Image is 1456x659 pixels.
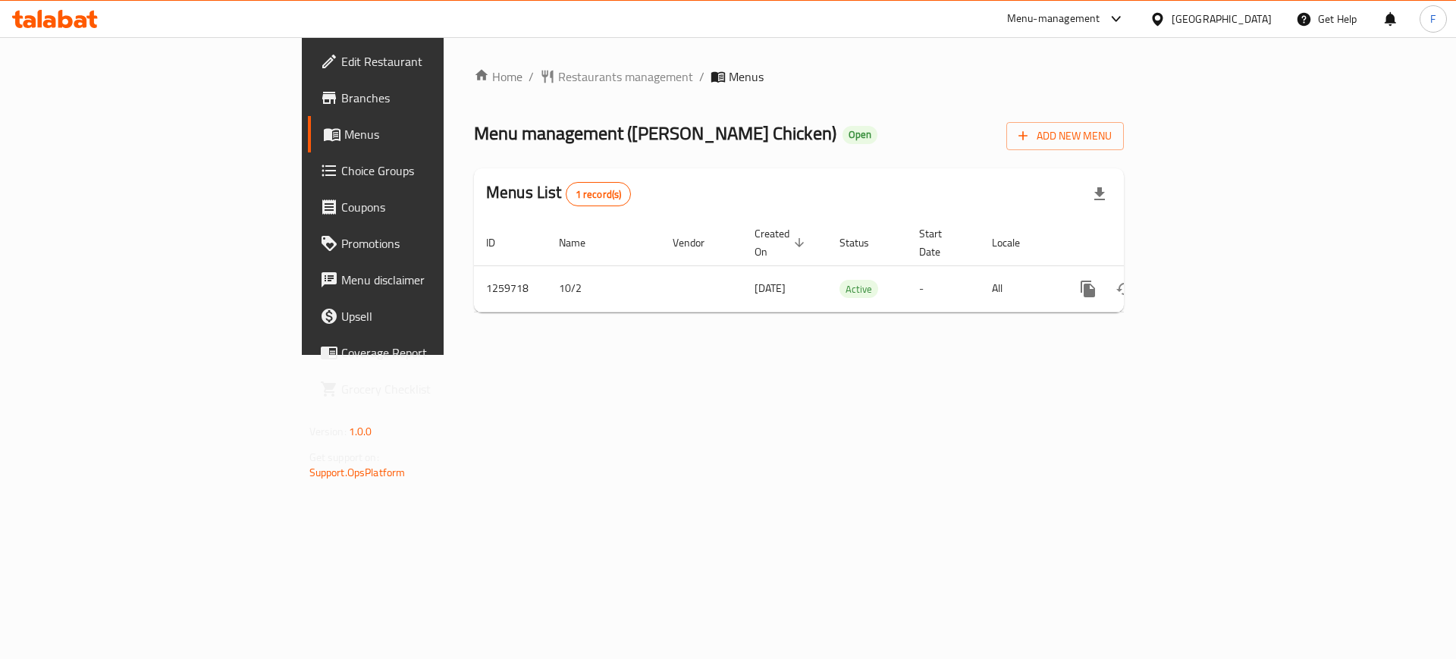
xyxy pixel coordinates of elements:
th: Actions [1058,220,1228,266]
a: Coupons [308,189,545,225]
span: [DATE] [755,278,786,298]
span: Add New Menu [1018,127,1112,146]
span: Get support on: [309,447,379,467]
span: Coverage Report [341,344,533,362]
span: Start Date [919,224,962,261]
a: Menu disclaimer [308,262,545,298]
a: Restaurants management [540,67,693,86]
span: ID [486,234,515,252]
button: more [1070,271,1106,307]
div: Active [839,280,878,298]
nav: breadcrumb [474,67,1124,86]
span: Menu management ( [PERSON_NAME] Chicken ) [474,116,836,150]
span: Coupons [341,198,533,216]
span: Vendor [673,234,724,252]
div: Export file [1081,176,1118,212]
span: Created On [755,224,809,261]
td: 10/2 [547,265,661,312]
div: Menu-management [1007,10,1100,28]
span: Restaurants management [558,67,693,86]
span: Active [839,281,878,298]
span: Grocery Checklist [341,380,533,398]
span: Promotions [341,234,533,253]
td: - [907,265,980,312]
a: Coverage Report [308,334,545,371]
span: Upsell [341,307,533,325]
button: Add New Menu [1006,122,1124,150]
span: Open [843,128,877,141]
a: Upsell [308,298,545,334]
span: 1 record(s) [566,187,631,202]
span: Menus [729,67,764,86]
span: Edit Restaurant [341,52,533,71]
div: Total records count [566,182,632,206]
td: All [980,265,1058,312]
span: Menu disclaimer [341,271,533,289]
span: 1.0.0 [349,422,372,441]
div: Open [843,126,877,144]
li: / [699,67,704,86]
a: Promotions [308,225,545,262]
span: F [1430,11,1436,27]
div: [GEOGRAPHIC_DATA] [1172,11,1272,27]
a: Support.OpsPlatform [309,463,406,482]
h2: Menus List [486,181,631,206]
a: Branches [308,80,545,116]
a: Edit Restaurant [308,43,545,80]
span: Branches [341,89,533,107]
a: Choice Groups [308,152,545,189]
table: enhanced table [474,220,1228,312]
span: Version: [309,422,347,441]
span: Menus [344,125,533,143]
span: Choice Groups [341,162,533,180]
span: Locale [992,234,1040,252]
span: Name [559,234,605,252]
a: Menus [308,116,545,152]
a: Grocery Checklist [308,371,545,407]
span: Status [839,234,889,252]
button: Change Status [1106,271,1143,307]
